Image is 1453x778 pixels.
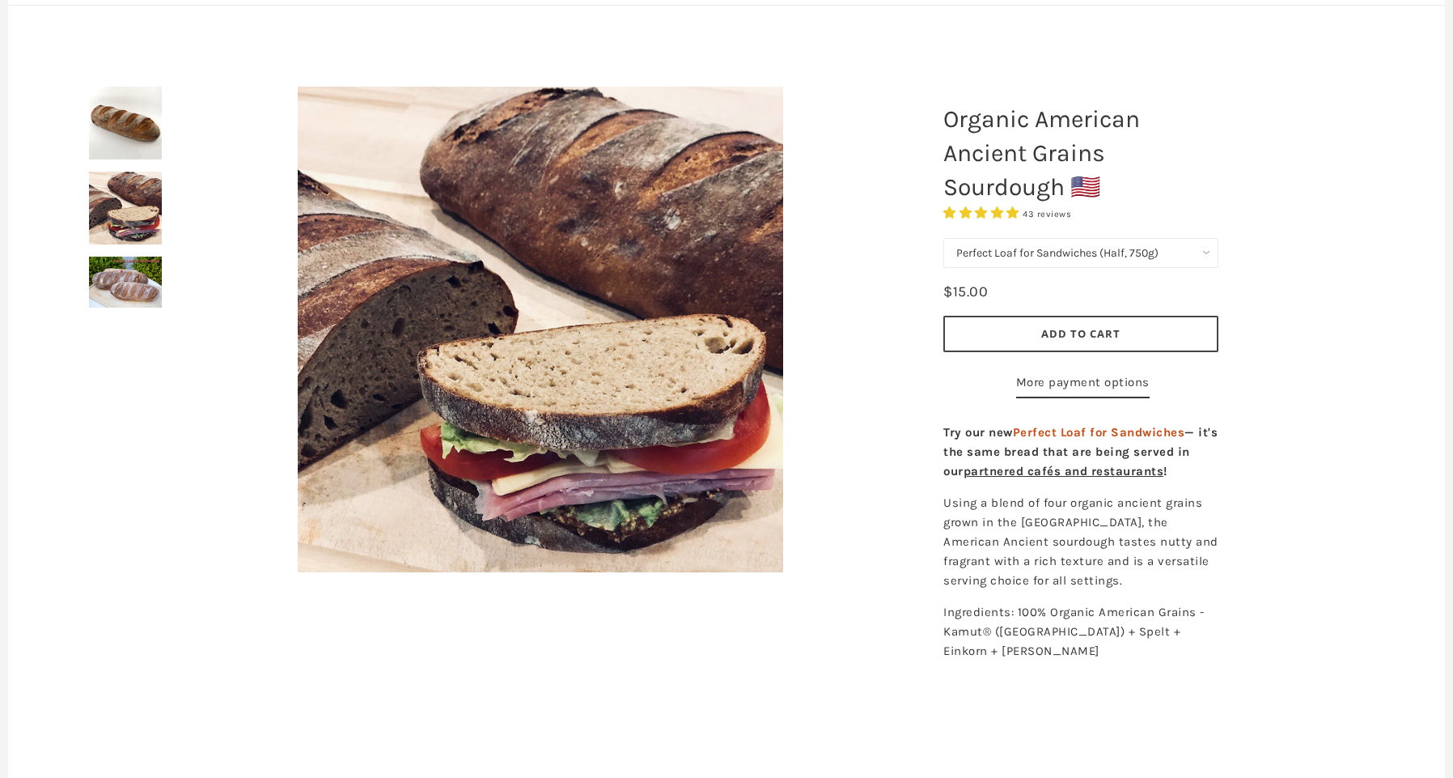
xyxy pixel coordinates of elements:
[202,87,879,572] a: Organic American Ancient Grains Sourdough 🇺🇸
[1023,209,1071,219] span: 43 reviews
[943,425,1218,478] strong: Try our new — it's the same bread that are being served in our !
[943,605,1205,658] span: Ingredients: 100% Organic American Grains - Kamut® ([GEOGRAPHIC_DATA]) + Spelt + Einkorn + [PERSO...
[89,172,162,244] img: Organic American Ancient Grains Sourdough 🇺🇸
[931,94,1231,212] h1: Organic American Ancient Grains Sourdough 🇺🇸
[964,464,1164,478] a: partnered cafés and restaurants
[943,280,988,304] div: $15.00
[943,206,1023,220] span: 4.93 stars
[1041,326,1120,341] span: Add to Cart
[1016,372,1150,398] a: More payment options
[943,495,1218,588] span: Using a blend of four organic ancient grains grown in the [GEOGRAPHIC_DATA], the American Ancient...
[943,316,1218,352] button: Add to Cart
[89,257,162,308] img: Organic American Ancient Grains Sourdough 🇺🇸
[1013,425,1185,440] span: Perfect Loaf for Sandwiches
[89,87,162,159] img: Organic American Ancient Grains Sourdough 🇺🇸
[298,87,783,572] img: Organic American Ancient Grains Sourdough 🇺🇸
